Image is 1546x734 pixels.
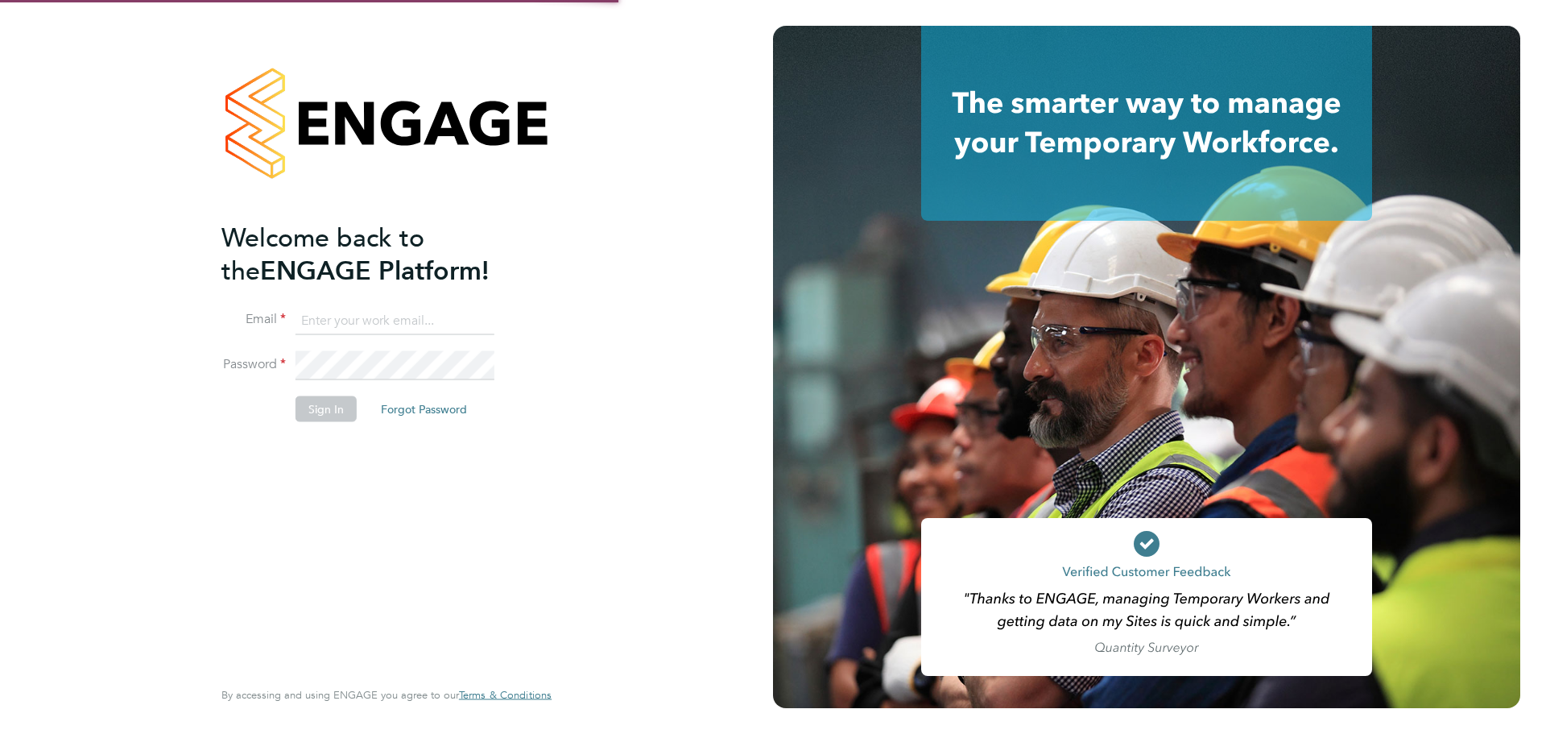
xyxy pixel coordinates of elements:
label: Email [221,311,286,328]
label: Password [221,356,286,373]
span: By accessing and using ENGAGE you agree to our [221,688,552,702]
span: Welcome back to the [221,222,424,286]
button: Forgot Password [368,396,480,422]
a: Terms & Conditions [459,689,552,702]
span: Terms & Conditions [459,688,552,702]
button: Sign In [296,396,357,422]
h2: ENGAGE Platform! [221,221,535,287]
input: Enter your work email... [296,306,494,335]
